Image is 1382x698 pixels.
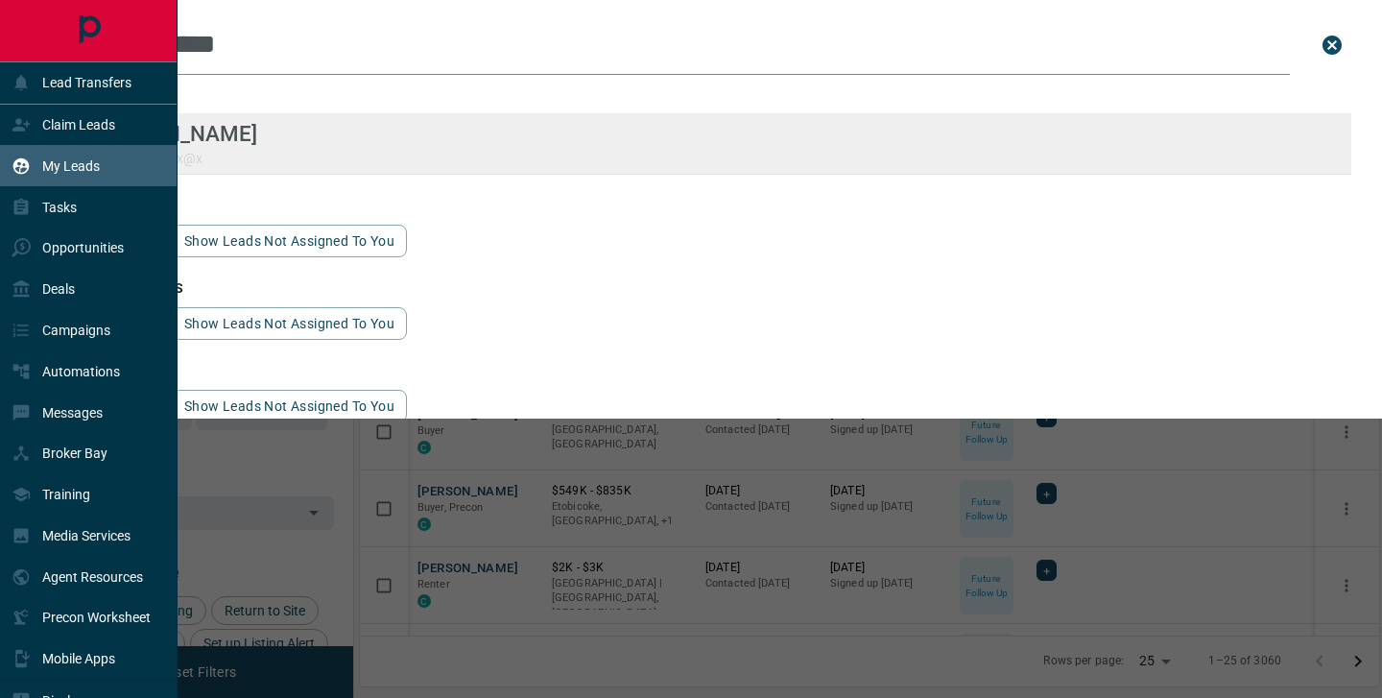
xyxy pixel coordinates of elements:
[73,280,1351,296] h3: phone matches
[73,86,1351,102] h3: name matches
[172,225,407,257] button: show leads not assigned to you
[1313,26,1351,64] button: close search bar
[73,363,1351,378] h3: id matches
[73,198,1351,213] h3: email matches
[172,307,407,340] button: show leads not assigned to you
[172,390,407,422] button: show leads not assigned to you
